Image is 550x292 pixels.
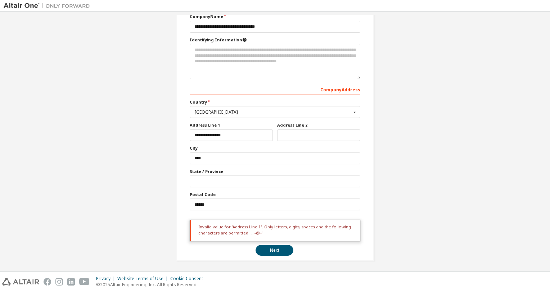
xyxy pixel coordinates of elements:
img: instagram.svg [55,278,63,286]
label: Please provide any information that will help our support team identify your company. Email and n... [190,37,360,43]
div: Website Terms of Use [117,276,170,282]
label: Company Name [190,14,360,19]
img: facebook.svg [44,278,51,286]
div: [GEOGRAPHIC_DATA] [195,110,351,114]
div: Cookie Consent [170,276,207,282]
button: Next [256,245,293,256]
label: Country [190,99,360,105]
div: Company Address [190,83,360,95]
div: Privacy [96,276,117,282]
div: Invalid value for 'Address Line 1'. Only letters, digits, spaces and the following characters are... [190,220,360,241]
label: Address Line 1 [190,122,273,128]
img: youtube.svg [79,278,90,286]
label: City [190,145,360,151]
label: Postal Code [190,192,360,197]
p: © 2025 Altair Engineering, Inc. All Rights Reserved. [96,282,207,288]
img: linkedin.svg [67,278,75,286]
img: Altair One [4,2,94,9]
label: State / Province [190,169,360,174]
img: altair_logo.svg [2,278,39,286]
label: Address Line 2 [277,122,360,128]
